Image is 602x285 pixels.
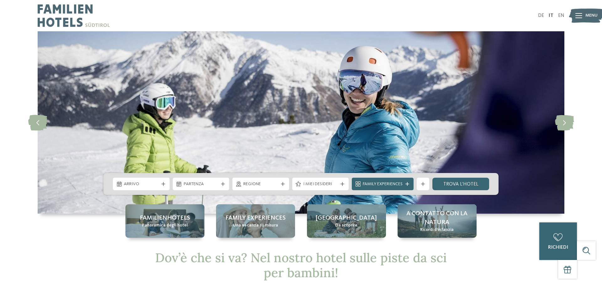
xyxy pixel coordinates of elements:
span: I miei desideri [303,181,338,187]
span: Family Experiences [363,181,403,187]
span: Panoramica degli hotel [142,222,188,229]
a: richiedi [539,222,577,260]
a: IT [549,13,553,18]
span: Una vacanza su misura [233,222,278,229]
a: EN [558,13,564,18]
a: trova l’hotel [432,178,489,190]
span: Family experiences [225,214,286,222]
span: Regione [243,181,278,187]
a: Hotel sulle piste da sci per bambini: divertimento senza confini A contatto con la natura Ricordi... [398,204,477,238]
span: [GEOGRAPHIC_DATA] [316,214,377,222]
a: DE [538,13,544,18]
img: Hotel sulle piste da sci per bambini: divertimento senza confini [38,31,564,214]
span: Da scoprire [335,222,357,229]
span: Dov’è che si va? Nel nostro hotel sulle piste da sci per bambini! [155,250,447,281]
span: A contatto con la natura [404,209,470,227]
a: Hotel sulle piste da sci per bambini: divertimento senza confini [GEOGRAPHIC_DATA] Da scoprire [307,204,386,238]
span: Arrivo [124,181,159,187]
a: Hotel sulle piste da sci per bambini: divertimento senza confini Familienhotels Panoramica degli ... [125,204,204,238]
a: Hotel sulle piste da sci per bambini: divertimento senza confini Family experiences Una vacanza s... [216,204,295,238]
span: Ricordi d’infanzia [420,227,454,233]
span: Menu [585,13,598,19]
span: richiedi [548,245,568,250]
span: Familienhotels [140,214,190,222]
span: Partenza [184,181,219,187]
